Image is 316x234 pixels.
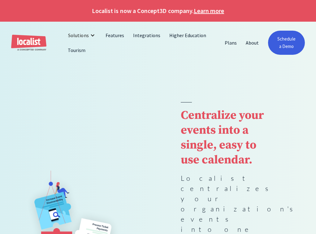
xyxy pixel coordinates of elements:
a: Plans [220,35,241,50]
div: Solutions [68,32,89,39]
a: Features [101,28,129,43]
div: Solutions [63,28,101,43]
a: Higher Education [165,28,211,43]
a: Schedule a Demo [268,31,305,55]
a: Tourism [63,43,90,58]
a: Learn more [194,6,224,15]
strong: Centralize your events into a single, easy to use calendar. [181,108,264,167]
a: About [241,35,263,50]
a: Integrations [129,28,165,43]
a: home [11,35,46,51]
